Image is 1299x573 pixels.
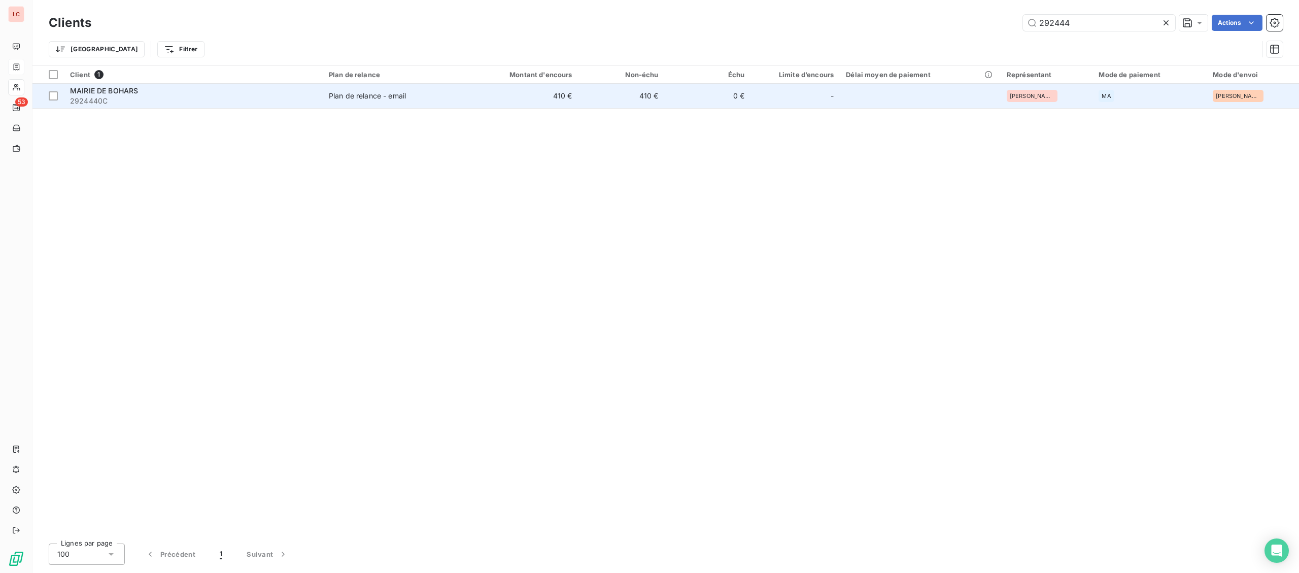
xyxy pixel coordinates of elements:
span: [PERSON_NAME] - Chorus [1216,93,1260,99]
span: - [831,91,834,101]
button: [GEOGRAPHIC_DATA] [49,41,145,57]
h3: Clients [49,14,91,32]
div: Open Intercom Messenger [1264,538,1289,563]
div: Échu [671,71,745,79]
td: 0 € [665,84,751,108]
td: 410 € [578,84,665,108]
button: Précédent [133,544,208,565]
div: Plan de relance [329,71,457,79]
button: Filtrer [157,41,204,57]
div: Montant d'encours [469,71,572,79]
span: 2924440C [70,96,317,106]
span: MAIRIE DE BOHARS [70,86,138,95]
button: Actions [1212,15,1262,31]
td: 410 € [463,84,578,108]
span: MA [1102,93,1111,99]
button: Suivant [234,544,300,565]
div: Représentant [1007,71,1087,79]
span: 1 [94,70,104,79]
div: Limite d’encours [757,71,834,79]
div: Non-échu [585,71,659,79]
div: Mode d'envoi [1213,71,1293,79]
span: Client [70,71,90,79]
div: Délai moyen de paiement [846,71,995,79]
button: 1 [208,544,234,565]
div: LC [8,6,24,22]
input: Rechercher [1023,15,1175,31]
span: [PERSON_NAME] [1010,93,1054,99]
div: Mode de paiement [1099,71,1201,79]
img: Logo LeanPay [8,551,24,567]
span: 53 [15,97,28,107]
div: Plan de relance - email [329,91,406,101]
span: 1 [220,549,222,559]
span: 100 [57,549,70,559]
